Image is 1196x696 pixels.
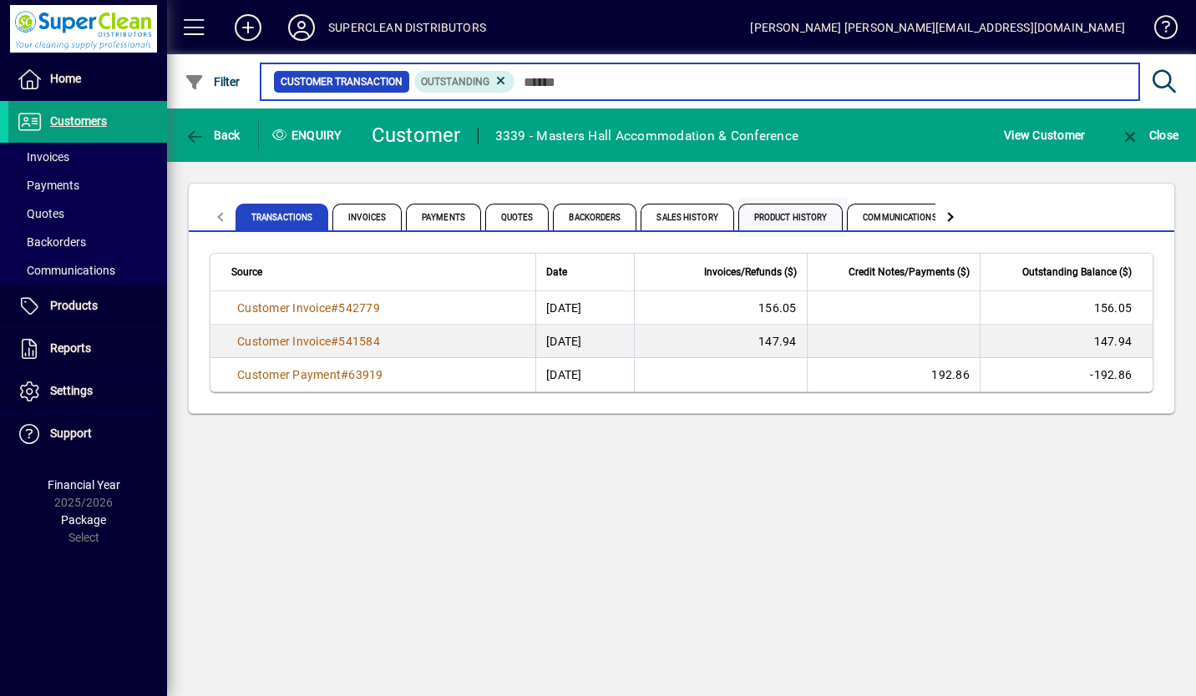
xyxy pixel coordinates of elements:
span: Customer Invoice [237,301,331,315]
span: # [331,335,338,348]
a: Backorders [8,228,167,256]
a: Payments [8,171,167,199]
span: Reports [50,341,91,355]
span: Close [1120,129,1178,142]
span: Sales History [641,204,733,230]
span: Back [185,129,241,142]
div: Enquiry [259,122,359,149]
td: 192.86 [807,358,980,391]
span: Invoices/Refunds ($) [704,263,797,281]
span: Settings [50,384,93,397]
div: [PERSON_NAME] [PERSON_NAME][EMAIL_ADDRESS][DOMAIN_NAME] [750,14,1125,41]
mat-chip: Outstanding Status: Outstanding [414,71,515,93]
span: 63919 [348,368,383,381]
a: Settings [8,371,167,412]
span: Customer Invoice [237,335,331,348]
a: Knowledge Base [1142,3,1175,58]
a: Customer Invoice#542779 [231,299,386,317]
span: Credit Notes/Payments ($) [849,263,970,281]
td: -192.86 [980,358,1153,391]
td: 156.05 [980,291,1153,325]
span: Communications [847,204,952,230]
span: Customer Payment [237,368,341,381]
span: Backorders [553,204,636,230]
span: Outstanding Balance ($) [1022,263,1132,281]
button: Add [221,13,275,43]
span: Outstanding [421,76,489,88]
td: 147.94 [980,325,1153,358]
span: Backorders [17,235,86,249]
button: Close [1116,120,1183,150]
a: Quotes [8,199,167,228]
a: Products [8,285,167,327]
a: Home [8,58,167,100]
app-page-header-button: Close enquiry [1102,120,1196,150]
span: Products [50,299,98,312]
span: Customers [50,114,107,128]
div: 3339 - Masters Hall Accommodation & Conference [495,123,799,149]
a: Support [8,413,167,455]
a: Communications [8,256,167,285]
span: Financial Year [48,478,120,492]
div: Date [546,263,623,281]
td: 147.94 [634,325,807,358]
div: SUPERCLEAN DISTRIBUTORS [328,14,486,41]
span: Source [231,263,262,281]
span: Home [50,72,81,85]
div: Customer [372,122,461,149]
span: Communications [17,264,115,277]
span: 541584 [338,335,380,348]
span: Transactions [236,204,328,230]
button: View Customer [1000,120,1089,150]
td: [DATE] [535,325,633,358]
td: [DATE] [535,291,633,325]
span: Quotes [485,204,550,230]
a: Customer Invoice#541584 [231,332,386,351]
span: # [331,301,338,315]
button: Filter [180,67,245,97]
span: Payments [406,204,481,230]
span: Payments [17,179,79,192]
span: Invoices [17,150,69,164]
a: Invoices [8,143,167,171]
button: Profile [275,13,328,43]
span: View Customer [1004,122,1085,149]
span: Quotes [17,207,64,220]
app-page-header-button: Back [167,120,259,150]
a: Reports [8,328,167,370]
span: 542779 [338,301,380,315]
td: [DATE] [535,358,633,391]
span: Invoices [332,204,402,230]
span: # [341,368,348,381]
span: Customer Transaction [281,73,403,90]
span: Support [50,426,92,440]
span: Package [61,513,106,527]
button: Back [180,120,245,150]
span: Filter [185,75,241,88]
a: Customer Payment#63919 [231,366,389,384]
span: Product History [738,204,844,230]
span: Date [546,263,567,281]
td: 156.05 [634,291,807,325]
